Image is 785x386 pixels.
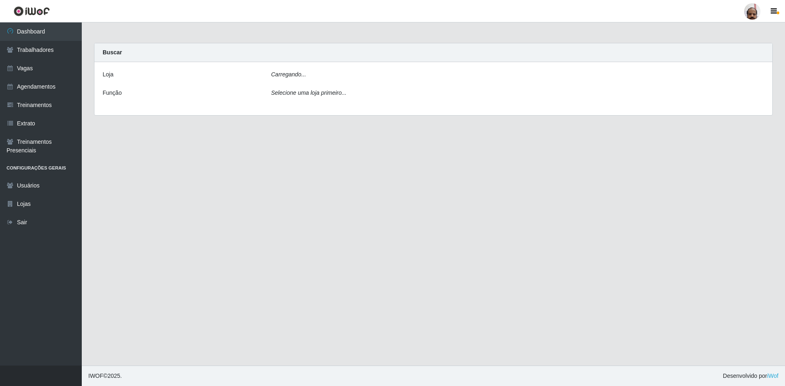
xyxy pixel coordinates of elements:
[103,70,113,79] label: Loja
[767,373,778,379] a: iWof
[271,89,346,96] i: Selecione uma loja primeiro...
[88,372,122,380] span: © 2025 .
[13,6,50,16] img: CoreUI Logo
[88,373,103,379] span: IWOF
[271,71,306,78] i: Carregando...
[723,372,778,380] span: Desenvolvido por
[103,49,122,56] strong: Buscar
[103,89,122,97] label: Função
